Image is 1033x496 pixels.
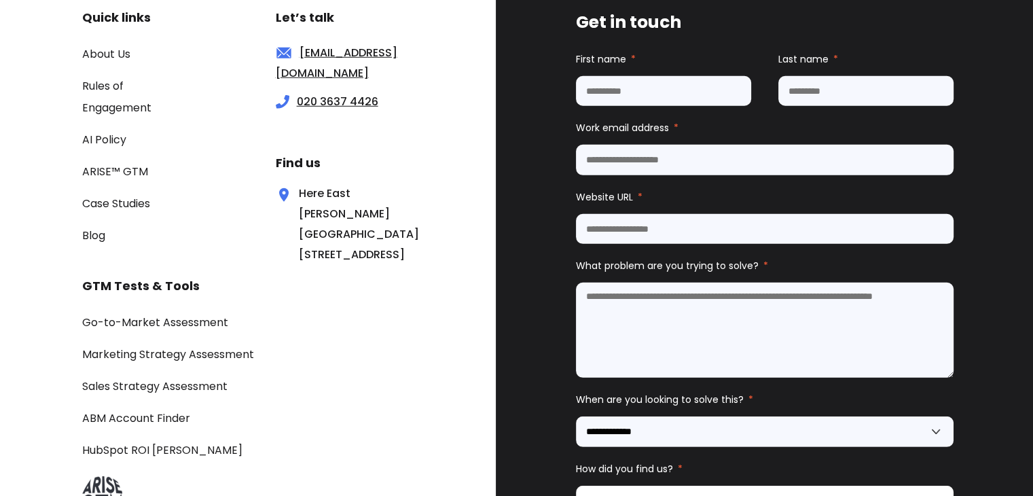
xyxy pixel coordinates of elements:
[82,347,254,362] a: Marketing Strategy Assessment
[276,153,432,173] h3: Find us
[82,46,130,62] a: About Us
[576,52,626,66] span: First name
[576,393,744,406] span: When are you looking to solve this?
[82,311,431,461] div: Navigation Menu
[82,378,228,394] a: Sales Strategy Assessment
[576,259,759,272] span: What problem are you trying to solve?
[276,45,397,81] a: [EMAIL_ADDRESS][DOMAIN_NAME]
[778,52,829,66] span: Last name
[82,132,126,147] a: AI Policy
[82,164,148,179] a: ARISE™ GTM
[576,462,673,476] span: How did you find us?
[276,7,432,28] h3: Let’s talk
[82,276,431,296] h3: GTM Tests & Tools
[576,121,669,135] span: Work email address
[576,190,633,204] span: Website URL
[82,78,151,116] a: Rules of Engagement
[82,442,242,458] a: HubSpot ROI [PERSON_NAME]
[276,183,386,265] div: Here East [PERSON_NAME] [GEOGRAPHIC_DATA][STREET_ADDRESS]
[297,94,378,109] a: 020 3637 4426
[82,196,150,211] a: Case Studies
[82,410,190,426] a: ABM Account Finder
[82,228,105,243] a: Blog
[576,10,954,35] h3: Get in touch
[82,43,194,246] div: Navigation Menu
[82,7,194,28] h3: Quick links
[82,315,228,330] a: Go-to-Market Assessment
